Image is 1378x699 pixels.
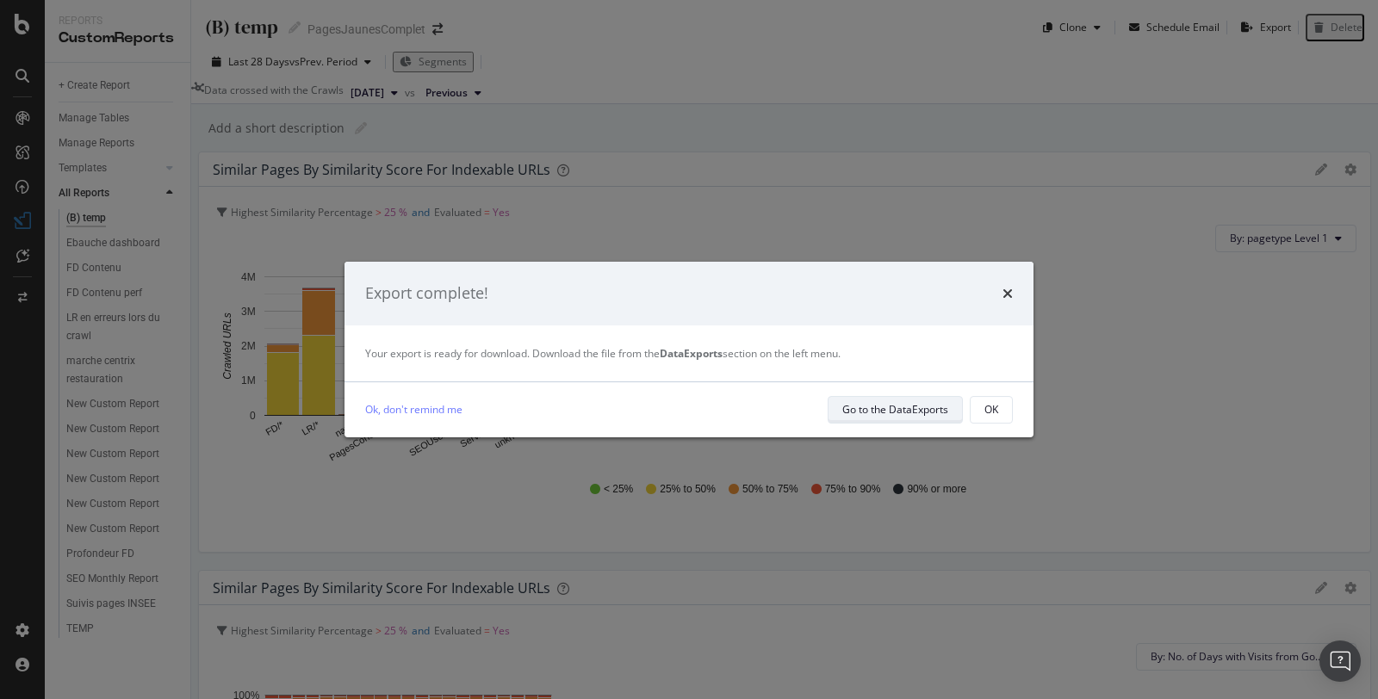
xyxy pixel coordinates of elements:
a: Ok, don't remind me [365,400,462,418]
button: OK [970,396,1013,424]
div: Your export is ready for download. Download the file from the [365,346,1013,361]
div: Open Intercom Messenger [1319,640,1361,682]
div: Export complete! [365,282,488,305]
button: Go to the DataExports [828,396,963,424]
strong: DataExports [660,346,723,361]
div: OK [984,402,998,417]
div: Go to the DataExports [842,402,948,417]
span: section on the left menu. [660,346,841,361]
div: modal [344,262,1033,437]
div: times [1002,282,1013,305]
